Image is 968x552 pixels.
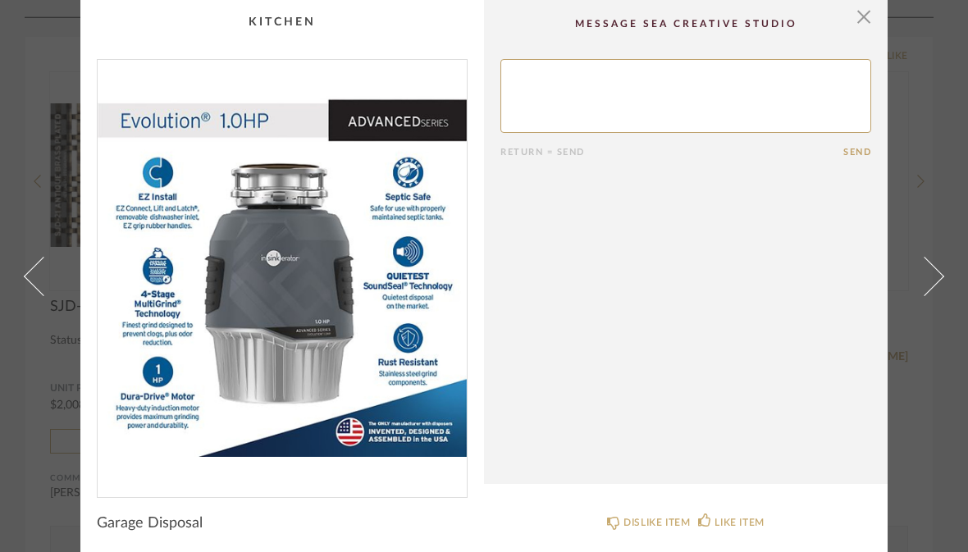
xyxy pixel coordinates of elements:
[715,514,764,531] div: LIKE ITEM
[97,514,203,532] span: Garage Disposal
[500,147,843,157] div: Return = Send
[98,60,467,484] img: a2757065-0a20-4ec2-92e4-d0c8a9494815_1000x1000.jpg
[98,60,467,484] div: 0
[623,514,690,531] div: DISLIKE ITEM
[843,147,871,157] button: Send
